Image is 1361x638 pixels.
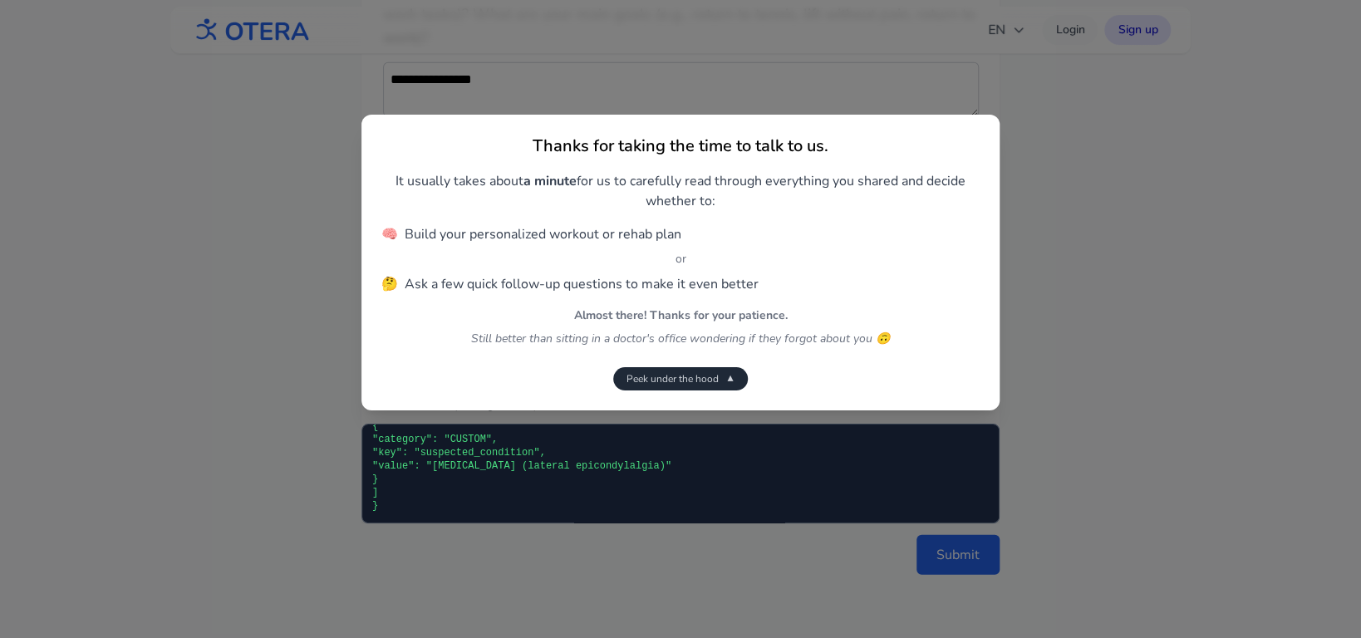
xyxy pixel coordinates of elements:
span: Peek under the hood [626,372,719,385]
span: 🤔 [381,274,398,294]
strong: a minute [523,172,577,190]
div: } [372,499,989,513]
div: } [372,473,989,486]
li: or [381,251,980,267]
div: ] [372,486,989,499]
button: Peek under the hood▼ [613,367,749,390]
p: Almost there! Thanks for your patience. [381,307,980,324]
div: "category": "CUSTOM", [372,433,989,446]
p: It usually takes about for us to carefully read through everything you shared and decide whether to: [381,171,980,211]
h2: Thanks for taking the time to talk to us. [381,135,980,158]
div: "value": "[MEDICAL_DATA] (lateral epicondylalgia)" [372,459,989,473]
span: ▼ [725,372,735,385]
span: 🙃 [876,331,890,347]
span: 🧠 [381,224,398,244]
span: Build your personalized workout or rehab plan [405,224,681,244]
span: Ask a few quick follow-up questions to make it even better [405,274,759,294]
p: Still better than sitting in a doctor's office wondering if they forgot about you [381,331,980,347]
div: { [372,420,989,433]
div: "key": "suspected_condition", [372,446,989,459]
